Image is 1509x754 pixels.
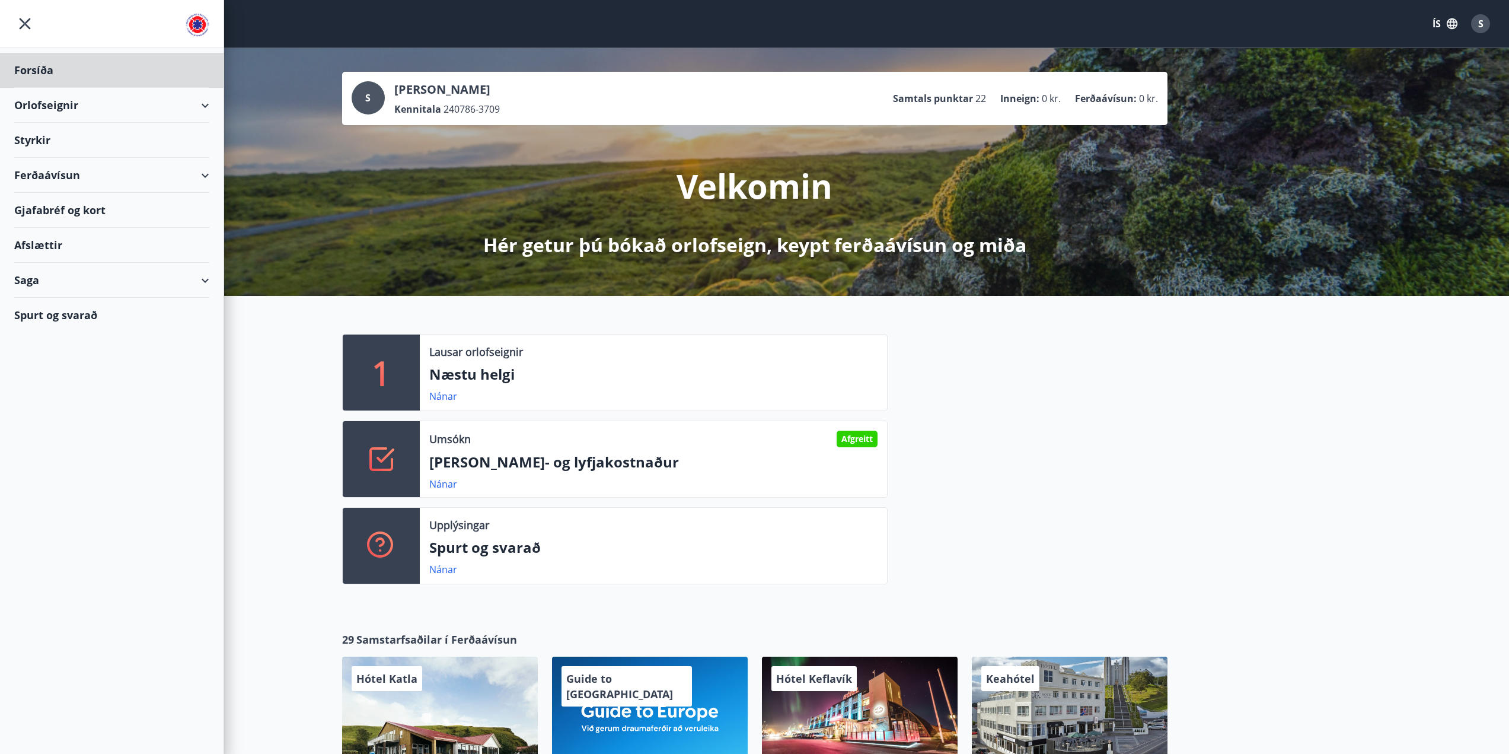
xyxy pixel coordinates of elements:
button: menu [14,13,36,34]
span: Hótel Keflavík [776,672,852,686]
p: Samtals punktar [893,92,973,105]
p: Ferðaávísun : [1075,92,1137,105]
img: union_logo [186,13,209,37]
p: 1 [372,350,391,395]
p: Upplýsingar [429,517,489,533]
a: Nánar [429,478,457,491]
a: Nánar [429,390,457,403]
span: Guide to [GEOGRAPHIC_DATA] [566,672,673,701]
div: Orlofseignir [14,88,209,123]
span: Samstarfsaðilar í Ferðaávísun [356,632,517,647]
div: Saga [14,263,209,298]
div: Afslættir [14,228,209,263]
span: Keahótel [986,672,1035,686]
div: Ferðaávísun [14,158,209,193]
p: Spurt og svarað [429,537,878,558]
div: Afgreitt [837,431,878,447]
p: Lausar orlofseignir [429,344,523,359]
div: Forsíða [14,53,209,88]
p: [PERSON_NAME]- og lyfjakostnaður [429,452,878,472]
p: Inneign : [1000,92,1039,105]
div: Styrkir [14,123,209,158]
span: 22 [975,92,986,105]
span: S [1478,17,1484,30]
div: Spurt og svarað [14,298,209,332]
p: Umsókn [429,431,471,447]
div: Gjafabréf og kort [14,193,209,228]
span: 29 [342,632,354,647]
p: Velkomin [677,163,832,208]
p: Kennitala [394,103,441,116]
button: ÍS [1426,13,1464,34]
span: 0 kr. [1042,92,1061,105]
a: Nánar [429,563,457,576]
button: S [1466,9,1495,38]
span: 240786-3709 [444,103,500,116]
p: Hér getur þú bókað orlofseign, keypt ferðaávísun og miða [483,232,1026,258]
span: Hótel Katla [356,672,417,686]
p: [PERSON_NAME] [394,81,500,98]
span: 0 kr. [1139,92,1158,105]
p: Næstu helgi [429,364,878,384]
span: S [365,91,371,104]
